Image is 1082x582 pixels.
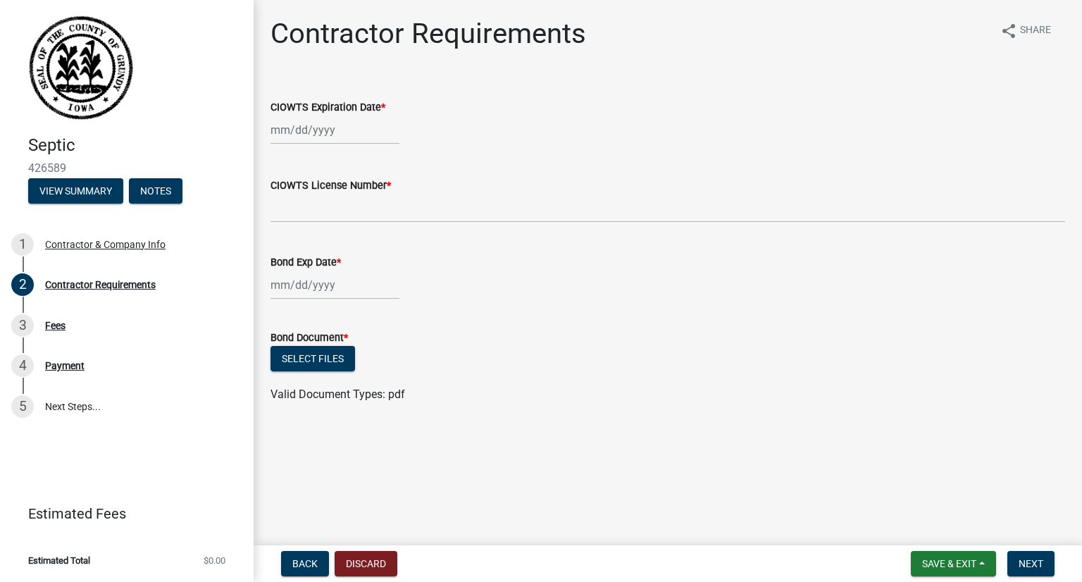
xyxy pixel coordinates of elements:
[28,178,123,204] button: View Summary
[911,551,996,576] button: Save & Exit
[922,558,976,569] span: Save & Exit
[11,273,34,296] div: 2
[292,558,318,569] span: Back
[45,240,166,249] div: Contractor & Company Info
[270,17,586,51] h1: Contractor Requirements
[28,135,242,156] h4: Septic
[11,354,34,377] div: 4
[270,103,385,113] label: CIOWTS Expiration Date
[129,178,182,204] button: Notes
[270,116,399,144] input: mm/dd/yyyy
[281,551,329,576] button: Back
[270,271,399,299] input: mm/dd/yyyy
[28,186,123,197] wm-modal-confirm: Summary
[1000,23,1017,39] i: share
[270,333,348,343] label: Bond Document
[129,186,182,197] wm-modal-confirm: Notes
[270,346,355,371] button: Select files
[270,181,391,191] label: CIOWTS License Number
[1019,558,1043,569] span: Next
[989,17,1062,44] button: shareShare
[45,361,85,371] div: Payment
[204,556,225,565] span: $0.00
[1007,551,1055,576] button: Next
[270,388,405,401] span: Valid Document Types: pdf
[28,556,90,565] span: Estimated Total
[45,280,156,290] div: Contractor Requirements
[45,321,66,330] div: Fees
[11,500,231,528] a: Estimated Fees
[28,15,134,120] img: Grundy County, Iowa
[11,314,34,337] div: 3
[1020,23,1051,39] span: Share
[28,161,225,175] span: 426589
[335,551,397,576] button: Discard
[11,395,34,418] div: 5
[11,233,34,256] div: 1
[270,258,341,268] label: Bond Exp Date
